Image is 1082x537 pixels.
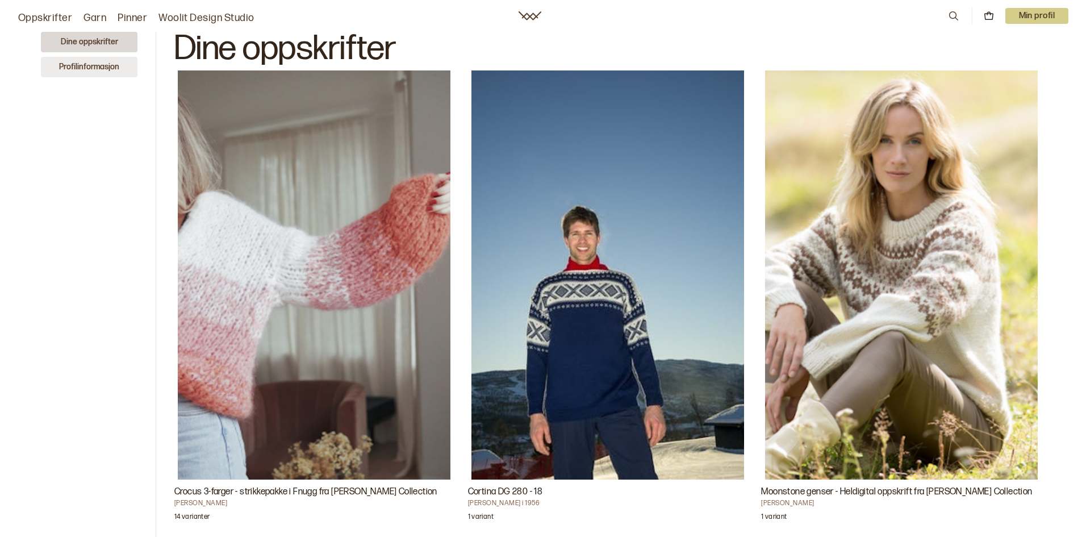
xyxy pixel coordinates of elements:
[178,70,450,480] img: Camilla PihlCrocus 3-farger - strikkepakke i Fnugg fra Camilla Pihl Collection
[468,499,748,508] h4: [PERSON_NAME] i 1956
[174,513,210,524] p: 14 varianter
[761,499,1041,508] h4: [PERSON_NAME]
[761,485,1041,499] h3: Moonstone genser - Heldigital oppskrift fra [PERSON_NAME] Collection
[18,10,72,26] a: Oppskrifter
[174,485,454,499] h3: Crocus 3-farger - strikkepakke i Fnugg fra [PERSON_NAME] Collection
[468,70,748,528] a: Cortina DG 280 - 18
[468,485,748,499] h3: Cortina DG 280 - 18
[174,32,1041,66] h1: Dine oppskrifter
[41,57,137,77] button: Profilinformasjon
[174,499,454,508] h4: [PERSON_NAME]
[471,70,744,480] img: Bitten Eriksen i 1956Cortina DG 280 - 18
[174,70,454,528] a: Crocus 3-farger - strikkepakke i Fnugg fra Camilla Pihl Collection
[1005,8,1069,24] button: User dropdown
[158,10,254,26] a: Woolit Design Studio
[41,32,137,52] button: Dine oppskrifter
[519,11,541,20] a: Woolit
[1005,8,1069,24] p: Min profil
[118,10,147,26] a: Pinner
[83,10,106,26] a: Garn
[761,513,787,524] p: 1 variant
[765,70,1038,480] img: Camilla PihlMoonstone genser - Heldigital oppskrift fra Camilla Pihl Collection
[468,513,494,524] p: 1 variant
[761,70,1041,528] a: Moonstone genser - Heldigital oppskrift fra Camilla Pihl Collection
